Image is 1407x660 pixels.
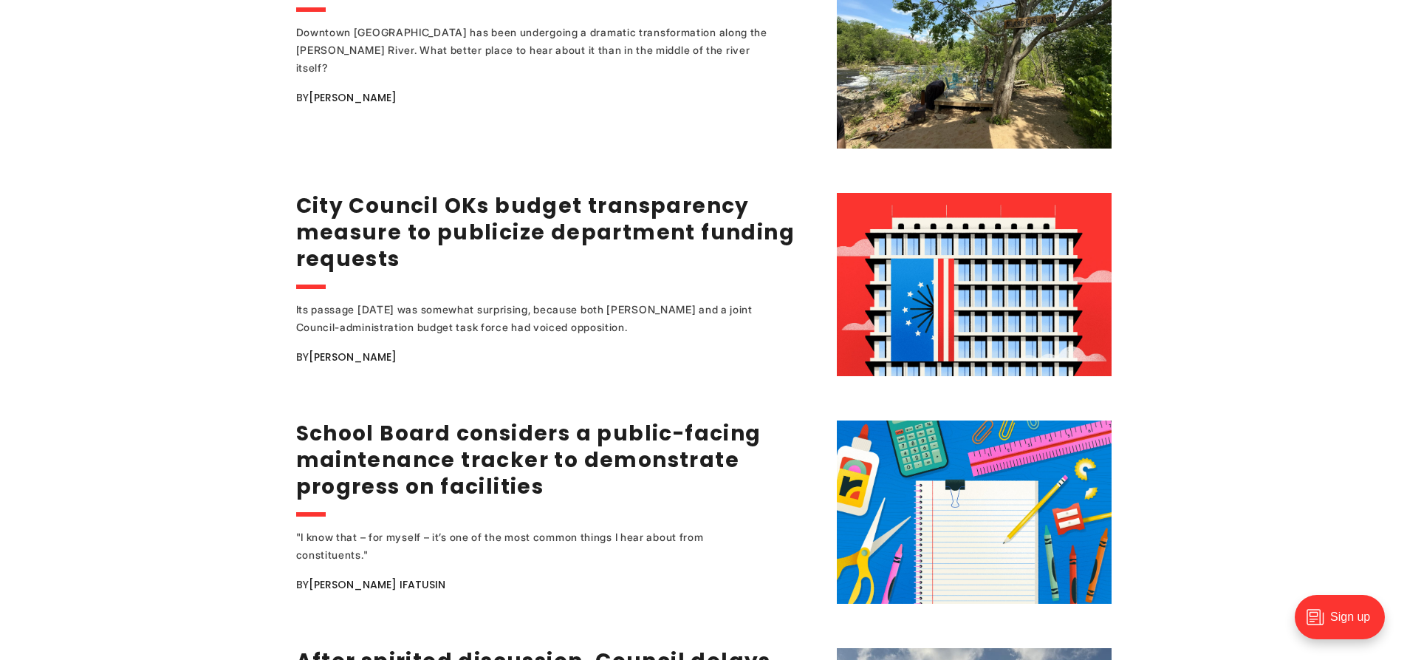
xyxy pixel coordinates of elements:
div: "I know that – for myself – it’s one of the most common things I hear about from constituents." [296,528,776,564]
div: By [296,89,818,106]
div: By [296,576,818,593]
div: By [296,348,818,366]
img: School Board considers a public-facing maintenance tracker to demonstrate progress on facilities [837,421,1112,604]
img: City Council OKs budget transparency measure to publicize department funding requests [837,193,1112,376]
div: Downtown [GEOGRAPHIC_DATA] has been undergoing a dramatic transformation along the [PERSON_NAME] ... [296,24,776,77]
iframe: portal-trigger [1282,588,1407,660]
a: [PERSON_NAME] [309,90,397,105]
a: [PERSON_NAME] Ifatusin [309,577,445,592]
div: Its passage [DATE] was somewhat surprising, because both [PERSON_NAME] and a joint Council-admini... [296,301,776,336]
a: City Council OKs budget transparency measure to publicize department funding requests [296,191,795,273]
a: [PERSON_NAME] [309,350,397,364]
a: School Board considers a public-facing maintenance tracker to demonstrate progress on facilities [296,419,761,501]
